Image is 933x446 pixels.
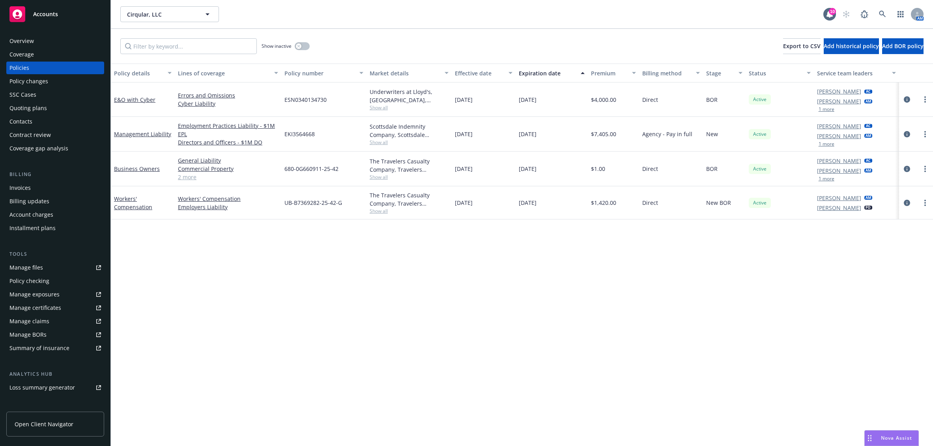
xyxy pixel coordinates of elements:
button: Export to CSV [783,38,821,54]
div: Expiration date [519,69,576,77]
span: [DATE] [519,199,537,207]
span: Show all [370,104,449,111]
span: [DATE] [519,96,537,104]
a: Quoting plans [6,102,104,114]
a: Contacts [6,115,104,128]
a: [PERSON_NAME] [817,122,861,130]
input: Filter by keyword... [120,38,257,54]
div: Contacts [9,115,32,128]
span: Add BOR policy [882,42,924,50]
a: Workers' Compensation [114,195,152,211]
a: Manage certificates [6,302,104,314]
a: Coverage [6,48,104,61]
button: Market details [366,64,452,82]
div: Manage claims [9,315,49,328]
a: General Liability [178,156,278,165]
a: Installment plans [6,222,104,234]
div: Policy number [284,69,355,77]
button: Status [746,64,814,82]
div: Quoting plans [9,102,47,114]
a: Policy checking [6,275,104,287]
div: The Travelers Casualty Company, Travelers Insurance [370,191,449,208]
span: [DATE] [455,130,473,138]
span: ESN0340134730 [284,96,327,104]
button: Policy number [281,64,366,82]
a: [PERSON_NAME] [817,204,861,212]
button: Service team leaders [814,64,899,82]
div: Manage certificates [9,302,61,314]
a: Coverage gap analysis [6,142,104,155]
a: Management Liability [114,130,171,138]
span: BOR [706,96,718,104]
a: Business Owners [114,165,160,172]
a: Workers' Compensation [178,195,278,203]
a: Loss summary generator [6,381,104,394]
a: Errors and Omissions [178,91,278,99]
button: Expiration date [516,64,588,82]
a: circleInformation [902,198,912,208]
a: Billing updates [6,195,104,208]
button: Stage [703,64,746,82]
a: Switch app [893,6,909,22]
div: Policy details [114,69,163,77]
div: Installment plans [9,222,56,234]
div: Overview [9,35,34,47]
span: Active [752,165,768,172]
a: circleInformation [902,95,912,104]
span: Show all [370,139,449,146]
a: Start snowing [838,6,854,22]
div: Policy checking [9,275,49,287]
span: EKI3564668 [284,130,315,138]
a: 2 more [178,173,278,181]
span: Manage exposures [6,288,104,301]
a: Manage files [6,261,104,274]
a: Employers Liability [178,203,278,211]
a: Account charges [6,208,104,221]
div: Effective date [455,69,504,77]
span: Nova Assist [881,435,912,441]
span: Show all [370,208,449,214]
div: The Travelers Casualty Company, Travelers Insurance [370,157,449,174]
button: Lines of coverage [175,64,281,82]
a: Accounts [6,3,104,25]
button: Add historical policy [824,38,879,54]
span: Accounts [33,11,58,17]
span: [DATE] [455,199,473,207]
span: BOR [706,165,718,173]
div: Loss summary generator [9,381,75,394]
a: Contract review [6,129,104,141]
div: Analytics hub [6,370,104,378]
a: Directors and Officers - $1M DO [178,138,278,146]
a: Manage claims [6,315,104,328]
div: Manage BORs [9,328,47,341]
button: Effective date [452,64,516,82]
a: Overview [6,35,104,47]
a: Manage BORs [6,328,104,341]
a: more [920,95,930,104]
span: Add historical policy [824,42,879,50]
a: [PERSON_NAME] [817,167,861,175]
a: Summary of insurance [6,342,104,354]
a: Policy changes [6,75,104,88]
a: Policies [6,62,104,74]
button: Billing method [639,64,703,82]
a: circleInformation [902,164,912,174]
div: Invoices [9,182,31,194]
span: UB-B7369282-25-42-G [284,199,342,207]
div: Coverage gap analysis [9,142,68,155]
button: 1 more [819,142,834,146]
a: Commercial Property [178,165,278,173]
a: Cyber Liability [178,99,278,108]
div: Summary of insurance [9,342,69,354]
div: Manage files [9,261,43,274]
span: $4,000.00 [591,96,616,104]
a: Employment Practices Liability - $1M EPL [178,122,278,138]
button: Nova Assist [864,430,919,446]
button: 1 more [819,107,834,112]
button: Premium [588,64,639,82]
span: New BOR [706,199,731,207]
div: 10 [829,8,836,15]
span: Direct [642,96,658,104]
div: Policies [9,62,29,74]
div: Billing [6,171,104,178]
